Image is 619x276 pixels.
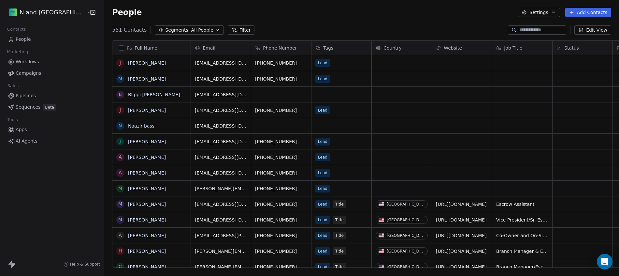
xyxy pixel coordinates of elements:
span: [EMAIL_ADDRESS][DOMAIN_NAME] [195,170,247,176]
span: Lead [315,106,330,114]
span: Help & Support [70,262,100,267]
span: [PHONE_NUMBER] [255,232,307,239]
span: Tools [5,115,21,125]
span: [PHONE_NUMBER] [255,185,307,192]
span: Contacts [4,24,29,34]
a: [PERSON_NAME] [128,170,166,176]
button: Edit View [574,25,611,35]
div: A [119,154,122,161]
img: NB.jpg [9,8,17,16]
div: H [119,248,122,254]
a: Pipelines [5,90,99,101]
span: Lead [315,169,330,177]
span: [PHONE_NUMBER] [255,264,307,270]
span: Lead [315,185,330,192]
span: Vice President/Sr. Escrow Officer [496,217,548,223]
span: Title [333,263,346,271]
span: Pipelines [16,92,36,99]
div: Email [191,41,251,55]
span: [PHONE_NUMBER] [255,217,307,223]
a: [PERSON_NAME] [128,249,166,254]
span: 551 Contacts [112,26,147,34]
a: [URL][DOMAIN_NAME] [436,249,487,254]
span: Lead [315,200,330,208]
button: Filter [228,25,255,35]
span: [PERSON_NAME][EMAIL_ADDRESS][PERSON_NAME][DOMAIN_NAME] [195,185,247,192]
a: [PERSON_NAME] [128,186,166,191]
div: Status [553,41,612,55]
a: [PERSON_NAME] [128,202,166,207]
a: [URL][DOMAIN_NAME] [436,202,487,207]
div: M [118,201,122,207]
div: Job Title [492,41,552,55]
a: Workflows [5,56,99,67]
div: A [119,232,122,239]
span: Lead [315,75,330,83]
span: Job Title [504,45,522,51]
a: SequencesBeta [5,102,99,113]
span: Lead [315,263,330,271]
span: Campaigns [16,70,41,77]
span: [PHONE_NUMBER] [255,154,307,161]
div: J [120,60,121,67]
span: Segments: [165,27,190,34]
div: A [119,169,122,176]
span: Title [333,232,346,239]
div: M [118,185,122,192]
a: [URL][DOMAIN_NAME] [436,217,487,222]
span: [EMAIL_ADDRESS][DOMAIN_NAME] [195,138,247,145]
a: Apps [5,124,99,135]
div: Open Intercom Messenger [597,254,612,269]
div: M [118,75,122,82]
span: [PERSON_NAME][EMAIL_ADDRESS][PERSON_NAME][DOMAIN_NAME] [195,248,247,254]
a: Naazir bass [128,123,154,129]
span: [EMAIL_ADDRESS][DOMAIN_NAME] [195,217,247,223]
div: Tags [311,41,371,55]
span: [PHONE_NUMBER] [255,138,307,145]
span: [EMAIL_ADDRESS][PERSON_NAME][DOMAIN_NAME] [195,232,247,239]
span: Sequences [16,104,40,111]
div: N [119,122,122,129]
a: [PERSON_NAME] [128,60,166,66]
a: Campaigns [5,68,99,79]
span: [PHONE_NUMBER] [255,201,307,207]
div: [GEOGRAPHIC_DATA] [387,249,425,253]
a: [PERSON_NAME] [128,155,166,160]
a: [PERSON_NAME] [128,108,166,113]
div: C [119,263,122,270]
div: [GEOGRAPHIC_DATA] [387,218,425,222]
a: [PERSON_NAME] [128,76,166,82]
div: [GEOGRAPHIC_DATA] [387,265,425,269]
span: N and [GEOGRAPHIC_DATA] [20,8,85,17]
div: [GEOGRAPHIC_DATA] [387,233,425,238]
span: Lead [315,153,330,161]
span: [EMAIL_ADDRESS][DOMAIN_NAME] [195,107,247,114]
span: Title [333,200,346,208]
div: Country [372,41,432,55]
a: [URL][DOMAIN_NAME] [436,264,487,269]
span: Title [333,247,346,255]
div: [GEOGRAPHIC_DATA] [387,202,425,207]
a: Help & Support [64,262,100,267]
div: Phone Number [251,41,311,55]
span: Status [564,45,579,51]
span: Lead [315,247,330,255]
span: Escrow Assistant [496,201,548,207]
div: M [118,216,122,223]
div: J [120,107,121,114]
div: grid [112,55,191,268]
a: [PERSON_NAME] [128,139,166,144]
span: Apps [16,126,27,133]
a: [PERSON_NAME] [128,217,166,222]
span: Phone Number [263,45,297,51]
a: [URL][DOMAIN_NAME] [436,233,487,238]
a: Blippi [PERSON_NAME] [128,92,180,97]
span: Branch Manager/Escrow Officer [496,264,548,270]
span: [EMAIL_ADDRESS][DOMAIN_NAME] [195,201,247,207]
span: [EMAIL_ADDRESS][DOMAIN_NAME] [195,60,247,66]
span: Title [333,216,346,224]
span: AI Agents [16,138,37,145]
button: Settings [518,8,560,17]
span: Tags [323,45,333,51]
span: [PHONE_NUMBER] [255,170,307,176]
